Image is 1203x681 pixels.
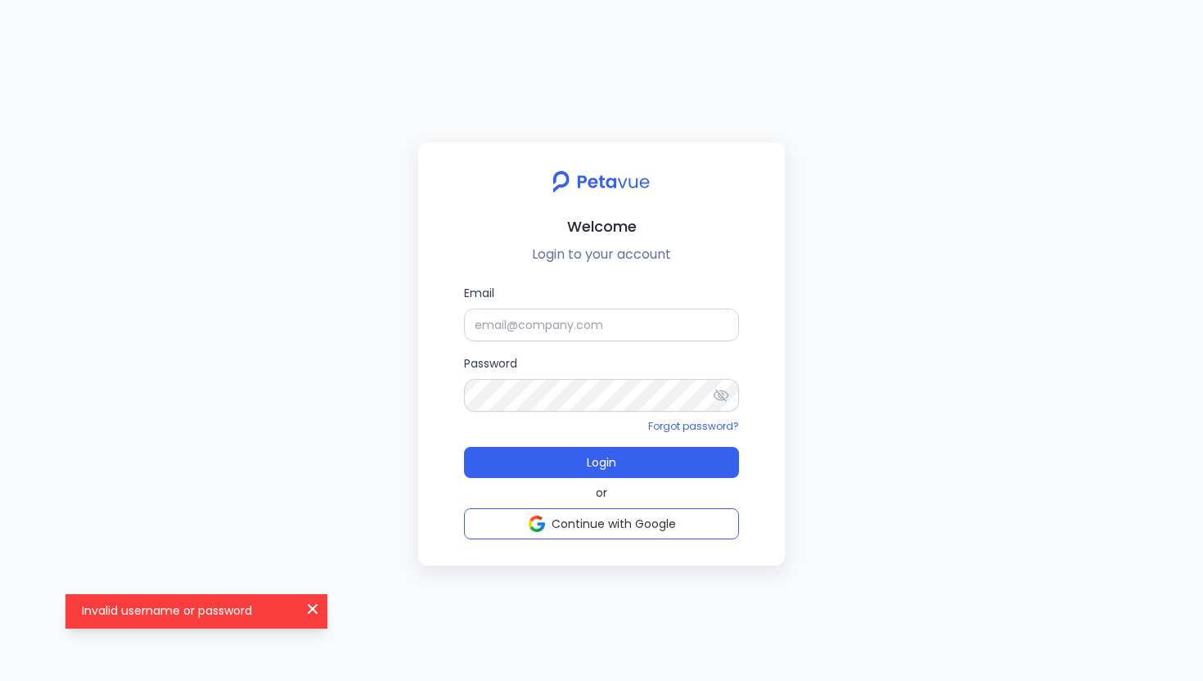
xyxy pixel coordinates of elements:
a: Forgot password? [648,419,739,433]
button: Continue with Google [464,508,739,539]
h2: Welcome [431,214,772,238]
img: petavue logo [542,162,660,201]
p: Invalid username or password [82,602,291,619]
div: Invalid username or password [65,594,327,629]
input: Password [464,379,739,412]
label: Password [464,354,739,412]
button: Login [464,447,739,478]
label: Email [464,284,739,341]
span: Login [587,454,616,471]
span: or [596,485,607,502]
span: Continue with Google [552,516,676,532]
input: Email [464,309,739,341]
p: Login to your account [431,245,772,264]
